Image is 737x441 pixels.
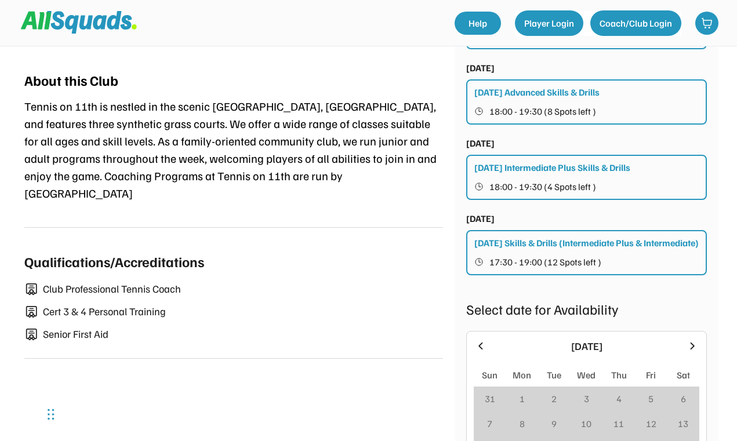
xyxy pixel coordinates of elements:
[482,368,498,382] div: Sun
[493,338,680,354] div: [DATE]
[43,326,443,342] div: Senior First Aid
[547,368,561,382] div: Tue
[646,368,656,382] div: Fri
[584,392,589,406] div: 3
[616,392,622,406] div: 4
[455,12,501,35] a: Help
[577,368,596,382] div: Wed
[551,392,557,406] div: 2
[43,304,443,319] div: Cert 3 & 4 Personal Training
[24,97,443,202] div: Tennis on 11th is nestled in the scenic [GEOGRAPHIC_DATA], [GEOGRAPHIC_DATA], and features three ...
[520,392,525,406] div: 1
[485,392,495,406] div: 31
[24,251,204,272] div: Qualifications/Accreditations
[474,179,700,194] button: 18:00 - 19:30 (4 Spots left )
[466,136,495,150] div: [DATE]
[677,368,690,382] div: Sat
[43,281,443,297] div: Club Professional Tennis Coach
[590,10,681,36] button: Coach/Club Login
[681,392,686,406] div: 6
[24,70,118,90] div: About this Club
[24,328,38,341] img: certificate-01.svg
[581,417,591,431] div: 10
[489,107,596,116] span: 18:00 - 19:30 (8 Spots left )
[24,283,38,296] img: certificate-01.svg
[21,11,137,33] img: Squad%20Logo.svg
[489,257,601,267] span: 17:30 - 19:00 (12 Spots left )
[24,305,38,319] img: certificate-01.svg
[611,368,627,382] div: Thu
[520,417,525,431] div: 8
[489,182,596,191] span: 18:00 - 19:30 (4 Spots left )
[487,417,492,431] div: 7
[474,85,600,99] div: [DATE] Advanced Skills & Drills
[474,254,700,269] button: 17:30 - 19:00 (12 Spots left )
[466,61,495,75] div: [DATE]
[513,368,531,382] div: Mon
[646,417,656,431] div: 12
[515,10,583,36] button: Player Login
[648,392,654,406] div: 5
[474,104,700,119] button: 18:00 - 19:30 (8 Spots left )
[466,298,707,319] div: Select date for Availability
[466,212,495,225] div: [DATE]
[678,417,688,431] div: 13
[613,417,624,431] div: 11
[551,417,557,431] div: 9
[474,161,630,174] div: [DATE] Intermediate Plus Skills & Drills
[701,17,713,29] img: shopping-cart-01%20%281%29.svg
[474,236,699,250] div: [DATE] Skills & Drills (Intermediate Plus & Intermediate)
